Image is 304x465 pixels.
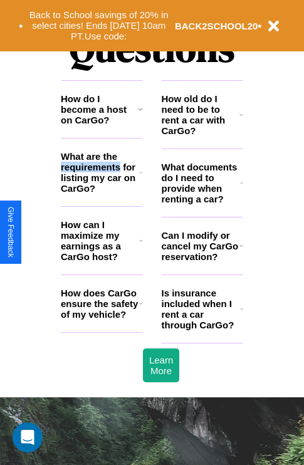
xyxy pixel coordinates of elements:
[61,151,139,194] h3: What are the requirements for listing my car on CarGo?
[162,162,241,204] h3: What documents do I need to provide when renting a car?
[61,219,139,262] h3: How can I maximize my earnings as a CarGo host?
[162,230,239,262] h3: Can I modify or cancel my CarGo reservation?
[23,6,175,45] button: Back to School savings of 20% in select cities! Ends [DATE] 10am PT.Use code:
[175,21,258,31] b: BACK2SCHOOL20
[162,288,240,330] h3: Is insurance included when I rent a car through CarGo?
[61,288,139,320] h3: How does CarGo ensure the safety of my vehicle?
[13,422,43,452] div: Open Intercom Messenger
[162,93,240,136] h3: How old do I need to be to rent a car with CarGo?
[6,207,15,258] div: Give Feedback
[143,348,179,382] button: Learn More
[61,93,138,125] h3: How do I become a host on CarGo?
